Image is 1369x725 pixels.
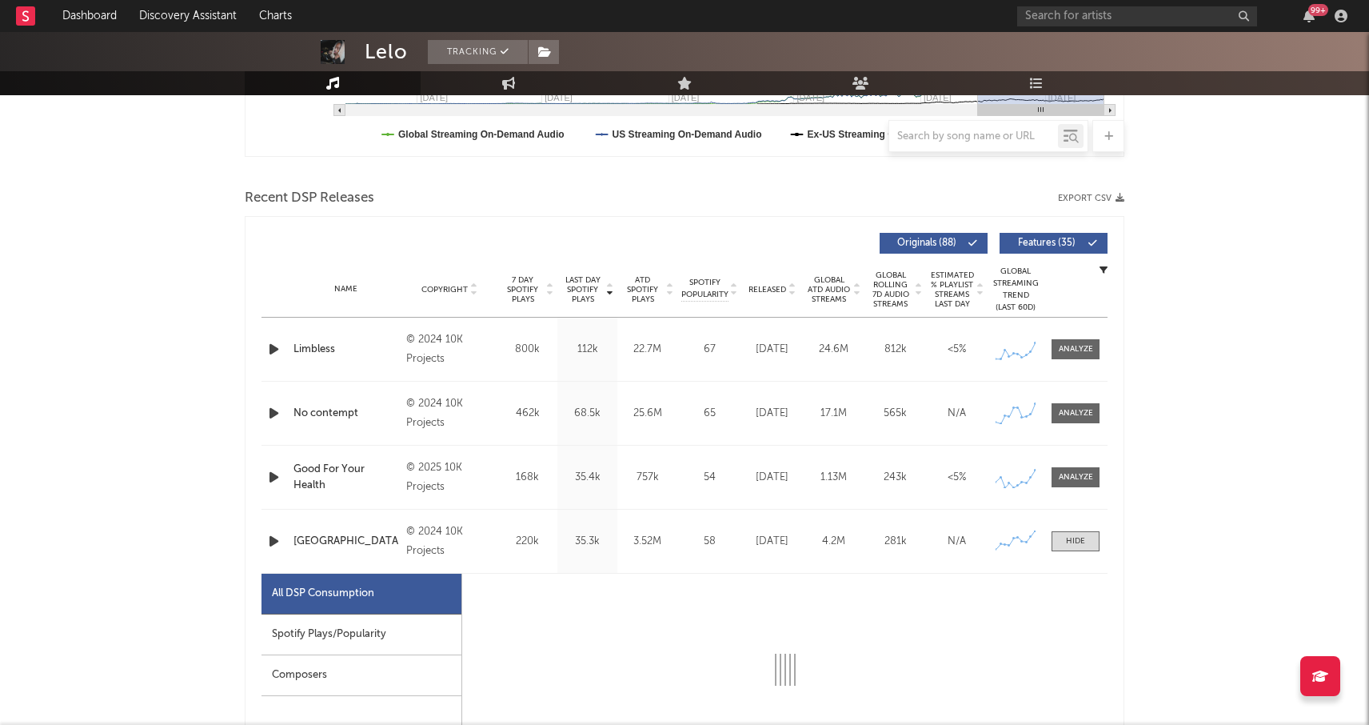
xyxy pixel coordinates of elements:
span: Estimated % Playlist Streams Last Day [930,270,974,309]
div: N/A [930,406,984,422]
div: Global Streaming Trend (Last 60D) [992,266,1040,314]
button: Originals(88) [880,233,988,254]
span: Recent DSP Releases [245,189,374,208]
input: Search for artists [1017,6,1257,26]
div: 757k [621,470,673,486]
div: 67 [681,342,737,358]
div: 1.13M [807,470,860,486]
div: <5% [930,470,984,486]
span: Copyright [421,285,468,294]
div: 565k [868,406,922,422]
button: 99+ [1303,10,1315,22]
div: Lelo [365,40,408,64]
div: 281k [868,534,922,550]
a: [GEOGRAPHIC_DATA] [293,534,398,550]
div: [DATE] [745,342,799,358]
span: Features ( 35 ) [1010,238,1084,248]
div: 22.7M [621,342,673,358]
div: 68.5k [561,406,613,422]
div: 812k [868,342,922,358]
div: Composers [261,655,461,696]
a: No contempt [293,406,398,422]
div: 58 [681,534,737,550]
div: [DATE] [745,534,799,550]
a: Good For Your Health [293,462,398,493]
div: 220k [501,534,553,550]
div: 168k [501,470,553,486]
div: <5% [930,342,984,358]
span: ATD Spotify Plays [621,275,664,304]
div: 35.4k [561,470,613,486]
span: Originals ( 88 ) [890,238,964,248]
div: 3.52M [621,534,673,550]
span: Last Day Spotify Plays [561,275,604,304]
input: Search by song name or URL [889,130,1058,143]
button: Features(35) [1000,233,1108,254]
button: Tracking [428,40,528,64]
span: Global Rolling 7D Audio Streams [868,270,912,309]
div: 4.2M [807,534,860,550]
div: © 2024 10K Projects [406,523,493,561]
div: 54 [681,470,737,486]
div: 800k [501,342,553,358]
span: Spotify Popularity [681,277,728,301]
div: 112k [561,342,613,358]
div: 65 [681,406,737,422]
div: 462k [501,406,553,422]
a: Limbless [293,342,398,358]
div: Name [293,283,398,295]
div: N/A [930,534,984,550]
div: © 2025 10K Projects [406,459,493,497]
div: Spotify Plays/Popularity [261,615,461,655]
div: [DATE] [745,406,799,422]
button: Export CSV [1058,194,1124,203]
div: 35.3k [561,534,613,550]
span: Global ATD Audio Streams [807,275,851,304]
div: 17.1M [807,406,860,422]
div: © 2024 10K Projects [406,330,493,369]
div: 25.6M [621,406,673,422]
span: Released [748,285,786,294]
div: All DSP Consumption [261,574,461,615]
div: [DATE] [745,470,799,486]
div: © 2024 10K Projects [406,395,493,433]
div: All DSP Consumption [272,584,374,603]
div: 243k [868,470,922,486]
div: 99 + [1308,4,1328,16]
div: 24.6M [807,342,860,358]
span: 7 Day Spotify Plays [501,275,544,304]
